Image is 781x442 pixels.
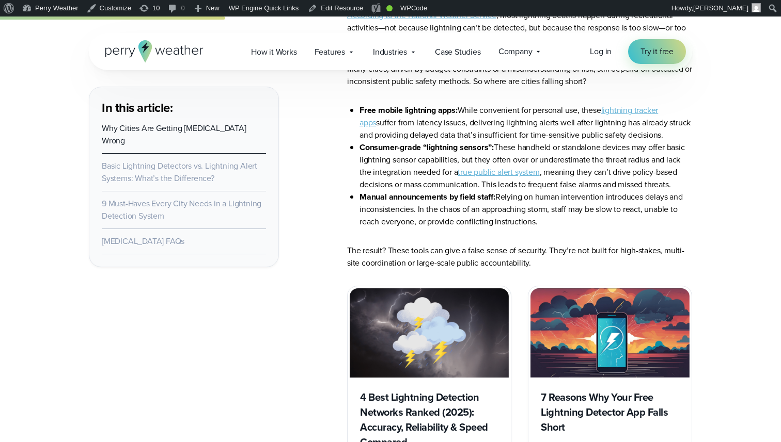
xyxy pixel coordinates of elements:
img: Lightning Detection Networks Ranked [350,288,509,378]
span: Try it free [641,45,674,58]
a: [MEDICAL_DATA] FAQs [102,235,184,247]
a: How it Works [242,41,306,62]
li: While convenient for personal use, these suffer from latency issues, delivering lightning alerts ... [360,104,692,141]
h3: 7 Reasons Why Your Free Lightning Detector App Falls Short [541,390,679,435]
li: These handheld or standalone devices may offer basic lightning sensor capabilities, but they ofte... [360,141,692,191]
a: Basic Lightning Detectors vs. Lightning Alert Systems: What’s the Difference? [102,160,257,184]
a: Case Studies [426,41,490,62]
h3: In this article: [102,100,266,116]
p: The result? These tools can give a false sense of security. They’re not built for high-stakes, mu... [347,244,692,269]
strong: Free mobile lightning apps: [360,104,458,116]
a: 9 Must-Haves Every City Needs in a Lightning Detection System [102,198,261,222]
li: Relying on human intervention introduces delays and inconsistencies. In the chaos of an approachi... [360,191,692,228]
strong: Consumer-grade “lightning sensors”: [360,141,494,153]
a: true public alert system [458,166,539,178]
a: lightning tracker apps [360,104,658,128]
span: Industries [373,46,407,58]
img: Free Lightning Detection Apps [530,288,690,378]
span: How it Works [251,46,297,58]
p: Many cities, driven by budget constraints or a misunderstanding of risk, still depend on outdated... [347,63,692,88]
a: Log in [590,45,612,58]
span: Log in [590,45,612,57]
span: Company [498,45,533,58]
strong: Manual announcements by field staff: [360,191,495,203]
a: Why Cities Are Getting [MEDICAL_DATA] Wrong [102,122,246,146]
a: Try it free [628,39,686,64]
span: [PERSON_NAME] [693,4,748,12]
div: Good [386,5,393,11]
span: Case Studies [435,46,481,58]
p: , most lightning deaths happen during recreational activities—not because lightning can’t be dete... [347,9,692,46]
span: Features [315,46,345,58]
